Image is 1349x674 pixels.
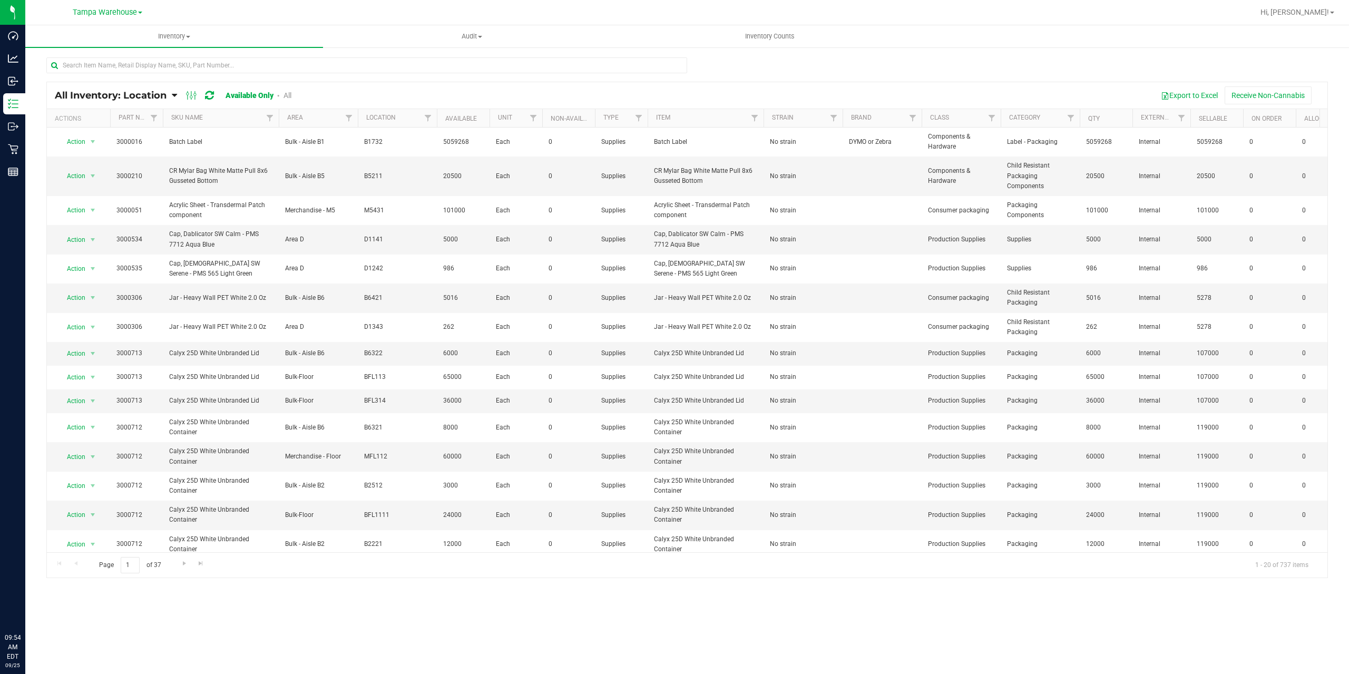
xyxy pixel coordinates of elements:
span: Internal [1139,423,1184,433]
span: Action [57,320,86,335]
span: select [86,232,100,247]
span: 5059268 [1197,137,1237,147]
span: 101000 [1197,206,1237,216]
span: 6000 [443,348,483,358]
span: Bulk-Floor [285,396,351,406]
a: SKU Name [171,114,203,121]
a: Non-Available [551,115,598,122]
iframe: Resource center [11,590,42,621]
span: Supplies [601,235,641,245]
a: Brand [851,114,872,121]
span: Calyx 25D White Unbranded Container [169,446,272,466]
span: Each [496,348,536,358]
span: Action [57,537,86,552]
span: 0 [549,348,589,358]
span: Tampa Warehouse [73,8,137,17]
span: Bulk-Floor [285,372,351,382]
span: Child Resistant Packaging [1007,317,1073,337]
span: Calyx 25D White Unbranded Container [169,476,272,496]
span: Internal [1139,396,1184,406]
span: select [86,261,100,276]
span: select [86,478,100,493]
span: 5059268 [1086,137,1126,147]
span: Each [496,235,536,245]
span: Internal [1139,171,1184,181]
span: Acrylic Sheet - Transdermal Patch component [654,200,757,220]
span: Action [57,203,86,218]
span: select [86,169,100,183]
span: Supplies [601,348,641,358]
span: No strain [770,423,836,433]
span: B1732 [364,137,431,147]
span: 101000 [1086,206,1126,216]
span: 262 [1086,322,1126,332]
span: select [86,203,100,218]
span: 0 [1302,235,1342,245]
span: Production Supplies [928,372,994,382]
inline-svg: Inventory [8,99,18,109]
span: 0 [1249,423,1289,433]
span: 986 [1197,263,1237,273]
input: Search Item Name, Retail Display Name, SKU, Part Number... [46,57,687,73]
span: B6322 [364,348,431,358]
span: Each [496,481,536,491]
span: Calyx 25D White Unbranded Container [654,446,757,466]
span: No strain [770,293,836,303]
span: No strain [770,263,836,273]
span: 0 [549,293,589,303]
span: 8000 [443,423,483,433]
span: Each [496,137,536,147]
span: Internal [1139,206,1184,216]
a: Go to the next page [177,557,192,571]
a: Filter [419,109,437,127]
inline-svg: Analytics [8,53,18,64]
span: Action [57,450,86,464]
span: Action [57,478,86,493]
span: Packaging [1007,396,1073,406]
a: Filter [340,109,358,127]
input: 1 [121,557,140,573]
span: 0 [1302,263,1342,273]
span: Action [57,370,86,385]
span: Area D [285,235,351,245]
span: select [86,450,100,464]
a: Audit [323,25,621,47]
a: On Order [1252,115,1282,122]
span: 3000534 [116,235,157,245]
span: Calyx 25D White Unbranded Lid [654,396,757,406]
span: Batch Label [654,137,757,147]
span: Production Supplies [928,263,994,273]
span: Production Supplies [928,235,994,245]
a: Filter [261,109,279,127]
span: Action [57,134,86,149]
a: All [284,91,291,100]
span: Bulk - Aisle B6 [285,423,351,433]
span: 36000 [1086,396,1126,406]
span: 0 [1302,137,1342,147]
span: Bulk - Aisle B2 [285,481,351,491]
span: Inventory Counts [731,32,809,41]
span: 0 [1302,372,1342,382]
span: Audit [324,32,620,41]
span: 0 [549,372,589,382]
span: Action [57,232,86,247]
span: 5000 [443,235,483,245]
span: select [86,420,100,435]
span: Cap, Dablicator SW Calm - PMS 7712 Aqua Blue [654,229,757,249]
span: 3000051 [116,206,157,216]
span: All Inventory: Location [55,90,167,101]
iframe: Resource center unread badge [31,588,44,601]
inline-svg: Inbound [8,76,18,86]
span: 0 [1302,348,1342,358]
span: D1141 [364,235,431,245]
span: Internal [1139,293,1184,303]
span: Internal [1139,263,1184,273]
span: MFL112 [364,452,431,462]
a: Unit [498,114,512,121]
span: 0 [1249,396,1289,406]
span: 0 [1302,171,1342,181]
span: Merchandise - Floor [285,452,351,462]
a: All Inventory: Location [55,90,172,101]
span: Each [496,423,536,433]
span: 101000 [443,206,483,216]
